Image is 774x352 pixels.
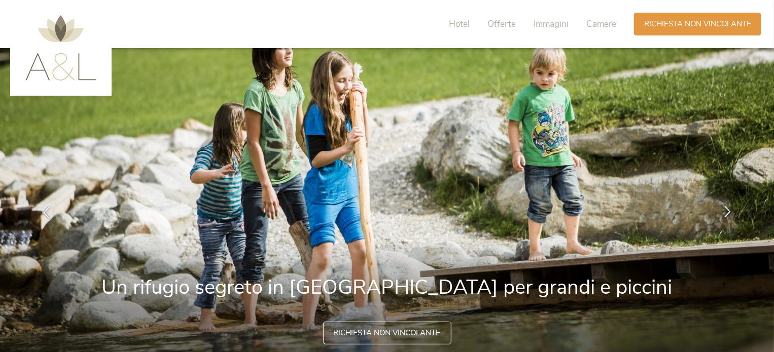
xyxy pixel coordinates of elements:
[487,18,516,30] span: Offerte
[586,18,616,30] span: Camere
[644,19,751,29] span: Richiesta non vincolante
[449,18,470,30] span: Hotel
[334,328,441,338] span: Richiesta non vincolante
[534,18,569,30] span: Immagini
[25,15,96,81] img: AMONTI & LUNARIS Wellnessresort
